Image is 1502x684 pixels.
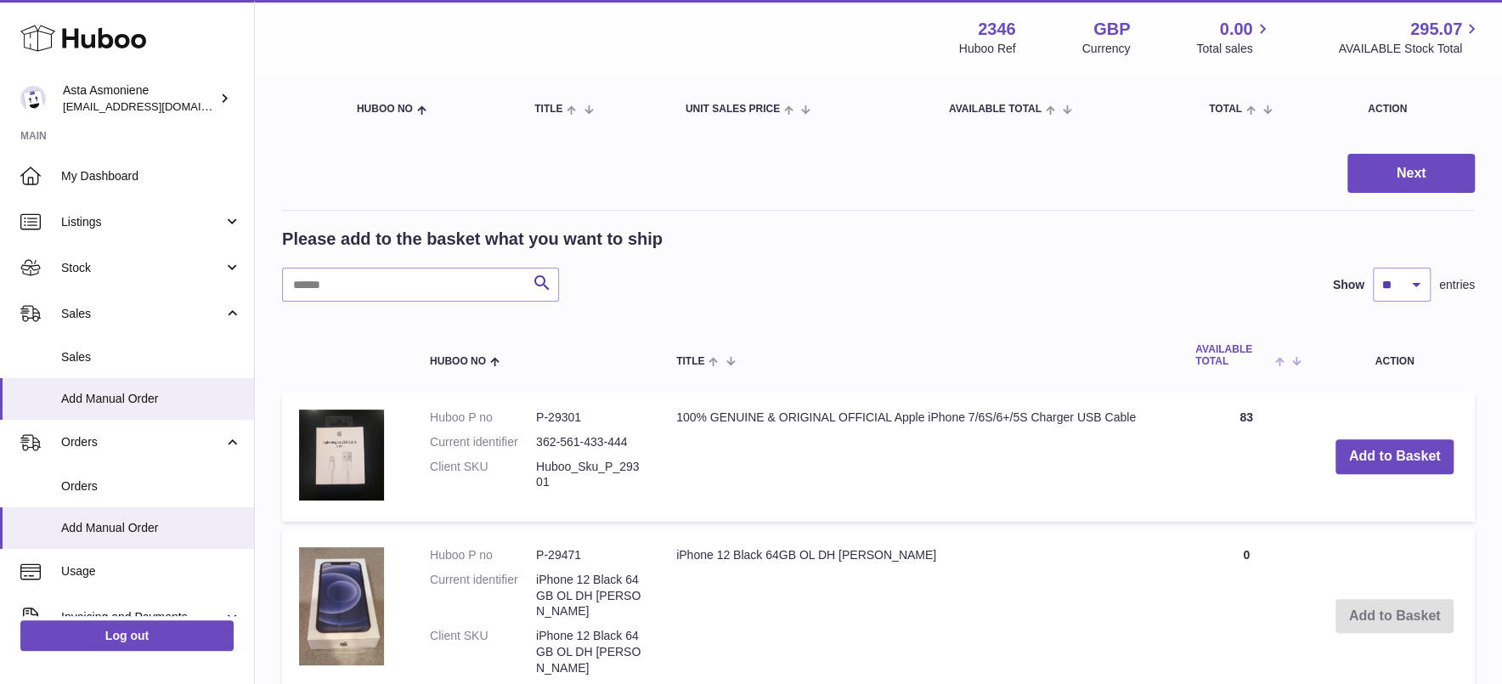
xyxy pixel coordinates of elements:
h2: Please add to the basket what you want to ship [282,228,663,251]
dt: Huboo P no [430,410,536,426]
dd: 362-561-433-444 [536,434,642,450]
span: Usage [61,563,241,579]
img: 100% GENUINE & ORIGINAL OFFICIAL Apple iPhone 7/6S/6+/5S Charger USB Cable [299,410,384,500]
dt: Client SKU [430,459,536,491]
span: Title [676,356,704,367]
dd: Huboo_Sku_P_29301 [536,459,642,491]
span: Total [1209,104,1242,115]
span: Orders [61,478,241,495]
div: Action [1368,104,1458,115]
span: Stock [61,260,223,276]
button: Next [1347,154,1475,194]
a: 0.00 Total sales [1196,18,1272,57]
span: AVAILABLE Stock Total [1338,41,1482,57]
div: Asta Asmoniene [63,82,216,115]
div: Huboo Ref [959,41,1016,57]
span: Huboo no [430,356,486,367]
span: Unit Sales Price [686,104,780,115]
dd: iPhone 12 Black 64GB OL DH [PERSON_NAME] [536,572,642,620]
span: Total sales [1196,41,1272,57]
span: [EMAIL_ADDRESS][DOMAIN_NAME] [63,99,250,113]
img: iPhone 12 Black 64GB OL DH Jim [299,547,384,665]
th: Action [1314,327,1475,383]
span: entries [1439,277,1475,293]
dd: iPhone 12 Black 64GB OL DH [PERSON_NAME] [536,628,642,676]
a: 295.07 AVAILABLE Stock Total [1338,18,1482,57]
dt: Current identifier [430,572,536,620]
span: Add Manual Order [61,520,241,536]
span: Title [534,104,562,115]
dd: P-29301 [536,410,642,426]
span: Sales [61,306,223,322]
span: Add Manual Order [61,391,241,407]
strong: GBP [1093,18,1130,41]
span: AVAILABLE Total [1195,344,1271,366]
div: Currency [1082,41,1131,57]
span: Huboo no [357,104,413,115]
span: AVAILABLE Total [949,104,1042,115]
td: 100% GENUINE & ORIGINAL OFFICIAL Apple iPhone 7/6S/6+/5S Charger USB Cable [659,393,1178,522]
span: Sales [61,349,241,365]
span: Invoicing and Payments [61,609,223,625]
dt: Huboo P no [430,547,536,563]
span: Listings [61,214,223,230]
dt: Client SKU [430,628,536,676]
dd: P-29471 [536,547,642,563]
dt: Current identifier [430,434,536,450]
span: 0.00 [1220,18,1253,41]
td: 83 [1178,393,1314,522]
button: Add to Basket [1335,439,1454,474]
span: Orders [61,434,223,450]
a: Log out [20,620,234,651]
label: Show [1333,277,1364,293]
img: onlyipsales@gmail.com [20,86,46,111]
span: My Dashboard [61,168,241,184]
span: 295.07 [1410,18,1462,41]
strong: 2346 [978,18,1016,41]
